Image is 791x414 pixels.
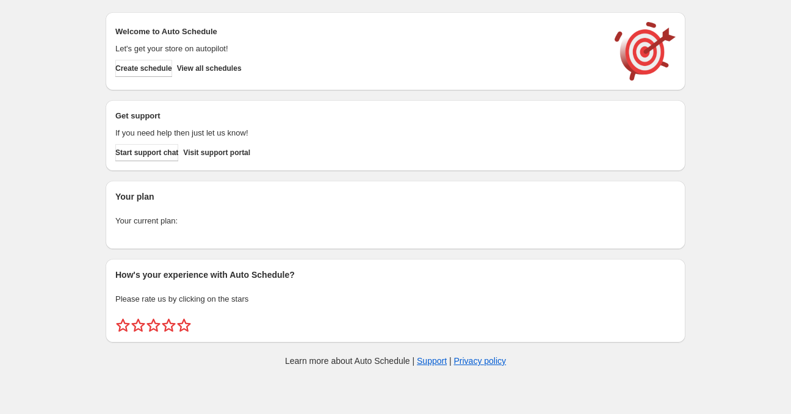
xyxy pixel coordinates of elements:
button: Create schedule [115,60,172,77]
span: View all schedules [177,64,242,73]
a: Privacy policy [454,356,507,366]
a: Support [417,356,447,366]
p: Learn more about Auto Schedule | | [285,355,506,367]
span: Start support chat [115,148,178,158]
p: Please rate us by clicking on the stars [115,293,676,305]
h2: How's your experience with Auto Schedule? [115,269,676,281]
h2: Your plan [115,191,676,203]
a: Start support chat [115,144,178,161]
button: View all schedules [177,60,242,77]
span: Create schedule [115,64,172,73]
p: If you need help then just let us know! [115,127,602,139]
a: Visit support portal [183,144,250,161]
span: Visit support portal [183,148,250,158]
p: Your current plan: [115,215,676,227]
h2: Welcome to Auto Schedule [115,26,602,38]
h2: Get support [115,110,602,122]
p: Let's get your store on autopilot! [115,43,602,55]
